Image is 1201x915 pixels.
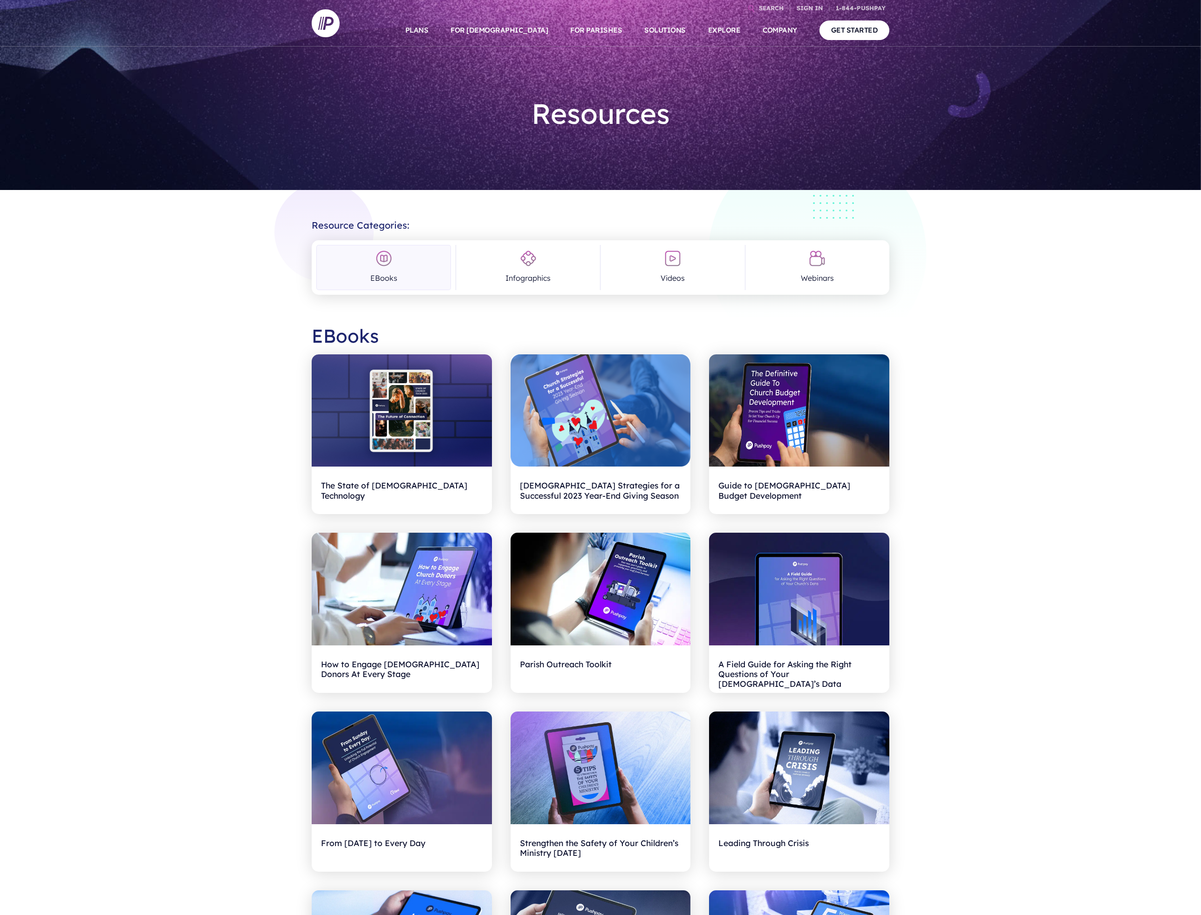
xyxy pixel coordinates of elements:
h2: EBooks [312,317,889,354]
h2: Leading Through Crisis [718,834,880,862]
img: Webinars Icon [809,250,826,267]
h2: From [DATE] to Every Day [321,834,483,862]
img: EBooks Icon [375,250,392,267]
h2: The State of [DEMOGRAPHIC_DATA] Technology [321,476,483,505]
a: A Field Guide for Asking the Right Questions of Your [DEMOGRAPHIC_DATA]’s Data [709,533,889,693]
a: Webinars [750,245,885,290]
h2: Guide to [DEMOGRAPHIC_DATA] Budget Development [718,476,880,505]
h2: Resource Categories: [312,212,889,231]
a: COMPANY [763,14,797,47]
a: Videos [605,245,740,290]
a: Parish Outreach Toolkit [511,533,691,693]
img: Infographics Icon [520,250,537,267]
h2: How to Engage [DEMOGRAPHIC_DATA] Donors At Every Stage [321,655,483,684]
a: From [DATE] to Every Day [312,712,492,872]
a: EBooks [316,245,451,290]
h2: Strengthen the Safety of Your Children’s Ministry [DATE] [520,834,682,862]
a: Leading Through Crisis [709,712,889,872]
a: PLANS [405,14,429,47]
a: SOLUTIONS [644,14,686,47]
a: How to Engage [DEMOGRAPHIC_DATA] Donors At Every Stage [312,533,492,693]
img: year end giving season strategies for churches ebook [511,354,691,467]
h1: Resources [464,89,737,138]
a: The State of [DEMOGRAPHIC_DATA] Technology [312,354,492,515]
a: GET STARTED [819,20,890,40]
a: Strengthen the Safety of Your Children’s Ministry [DATE] [511,712,691,872]
a: Guide to [DEMOGRAPHIC_DATA] Budget Development [709,354,889,515]
h2: [DEMOGRAPHIC_DATA] Strategies for a Successful 2023 Year-End Giving Season [520,476,682,505]
img: Videos Icon [664,250,681,267]
a: Infographics [461,245,595,290]
a: year end giving season strategies for churches ebook[DEMOGRAPHIC_DATA] Strategies for a Successfu... [511,354,691,515]
h2: A Field Guide for Asking the Right Questions of Your [DEMOGRAPHIC_DATA]’s Data [718,655,880,684]
a: FOR PARISHES [570,14,622,47]
a: EXPLORE [708,14,741,47]
a: FOR [DEMOGRAPHIC_DATA] [450,14,548,47]
h2: Parish Outreach Toolkit [520,655,682,684]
